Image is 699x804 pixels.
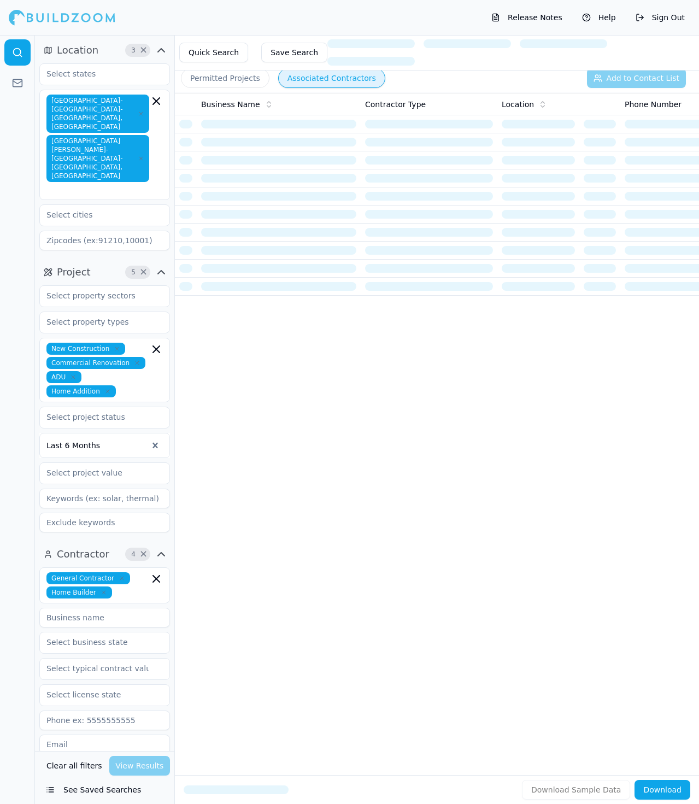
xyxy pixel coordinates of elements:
input: Select property sectors [40,286,156,306]
button: Sign Out [630,9,690,26]
span: Project [57,265,91,280]
span: Location [502,99,534,110]
input: Select states [40,64,156,84]
span: Commercial Renovation [46,357,145,369]
input: Select cities [40,205,156,225]
input: Phone ex: 5555555555 [39,711,170,730]
span: [GEOGRAPHIC_DATA][PERSON_NAME]-[GEOGRAPHIC_DATA]-[GEOGRAPHIC_DATA], [GEOGRAPHIC_DATA] [46,135,149,182]
span: 4 [128,549,139,560]
input: Exclude keywords [39,513,170,532]
input: Email [39,735,170,754]
button: See Saved Searches [39,780,170,800]
span: New Construction [46,343,125,355]
span: Location [57,43,98,58]
input: Select typical contract value [40,659,156,678]
span: 3 [128,45,139,56]
span: Home Builder [46,586,112,598]
button: Permitted Projects [181,68,269,88]
button: Save Search [261,43,327,62]
button: Download [635,780,690,800]
button: Contractor4Clear Contractor filters [39,545,170,563]
button: Release Notes [486,9,568,26]
button: Clear all filters [44,756,105,776]
button: Help [577,9,621,26]
span: 5 [128,267,139,278]
span: [GEOGRAPHIC_DATA]-[GEOGRAPHIC_DATA]-[GEOGRAPHIC_DATA], [GEOGRAPHIC_DATA] [46,95,149,133]
span: Contractor [57,547,109,562]
span: Phone Number [625,99,682,110]
span: Clear Project filters [139,269,148,275]
span: Clear Location filters [139,48,148,53]
input: Keywords (ex: solar, thermal) [39,489,170,508]
input: Select project value [40,463,156,483]
span: Contractor Type [365,99,426,110]
span: Clear Contractor filters [139,551,148,557]
input: Business name [39,608,170,627]
input: Select project status [40,407,156,427]
button: Location3Clear Location filters [39,42,170,59]
button: Quick Search [179,43,248,62]
span: Business Name [201,99,260,110]
input: Zipcodes (ex:91210,10001) [39,231,170,250]
button: Associated Contractors [278,68,385,88]
input: Select license state [40,685,156,705]
span: ADU [46,371,81,383]
span: Home Addition [46,385,116,397]
input: Select property types [40,312,156,332]
input: Select business state [40,632,156,652]
button: Project5Clear Project filters [39,263,170,281]
span: General Contractor [46,572,130,584]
